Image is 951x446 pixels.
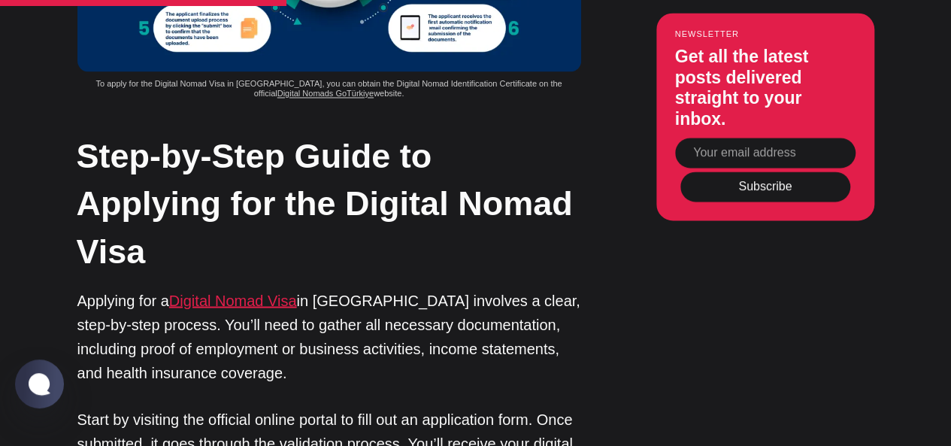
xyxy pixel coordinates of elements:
[77,132,580,275] h2: Step-by-Step Guide to Applying for the Digital Nomad Visa
[277,89,374,98] a: Digital Nomads GoTürkiye
[77,288,581,384] p: Applying for a in [GEOGRAPHIC_DATA] involves a clear, step-by-step process. You’ll need to gather...
[680,172,850,202] button: Subscribe
[169,292,297,308] a: Digital Nomad Visa
[96,79,565,98] span: To apply for the Digital Nomad Visa in [GEOGRAPHIC_DATA], you can obtain the Digital Nomad Identi...
[675,47,856,130] h3: Get all the latest posts delivered straight to your inbox.
[675,138,856,168] input: Your email address
[374,89,404,98] span: website.
[675,30,856,39] small: Newsletter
